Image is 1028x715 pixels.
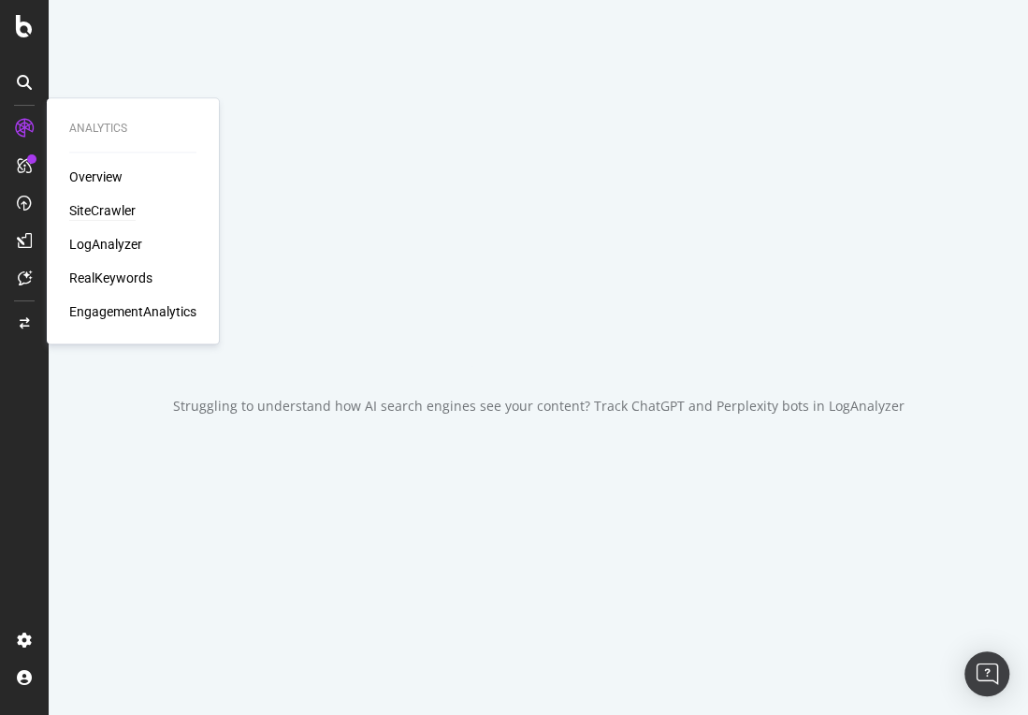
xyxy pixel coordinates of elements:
[173,397,905,416] div: Struggling to understand how AI search engines see your content? Track ChatGPT and Perplexity bot...
[964,651,1009,696] div: Open Intercom Messenger
[69,269,152,287] a: RealKeywords
[471,299,606,367] div: animation
[69,201,136,220] a: SiteCrawler
[69,121,196,137] div: Analytics
[69,235,142,254] a: LogAnalyzer
[69,168,123,186] a: Overview
[69,302,196,321] a: EngagementAnalytics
